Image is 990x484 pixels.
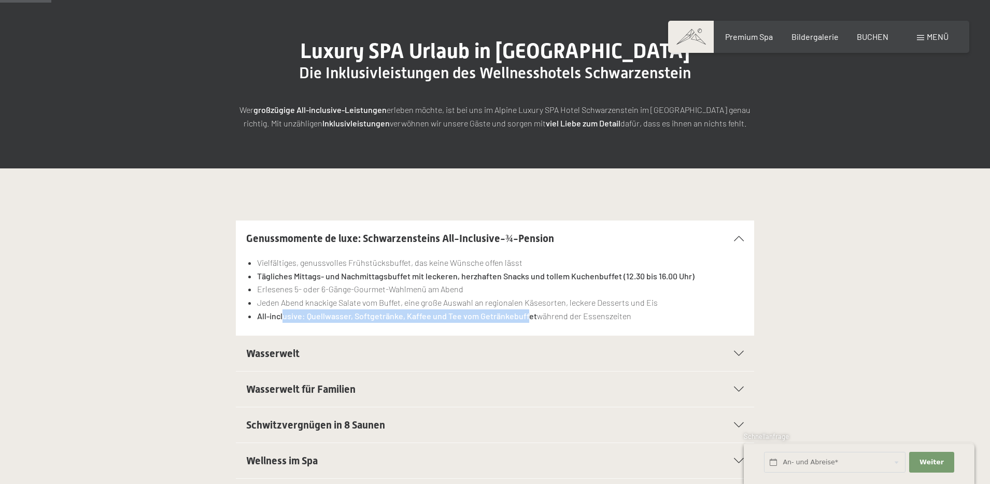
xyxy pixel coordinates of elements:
[322,118,390,128] strong: Inklusivleistungen
[257,311,537,321] strong: All-inclusive: Quellwasser, Softgetränke, Kaffee und Tee vom Getränkebuffet
[257,309,744,323] li: während der Essenszeiten
[246,347,300,360] span: Wasserwelt
[546,118,620,128] strong: viel Liebe zum Detail
[299,64,691,82] span: Die Inklusivleistungen des Wellnesshotels Schwarzenstein
[253,105,387,115] strong: großzügige All-inclusive-Leistungen
[857,32,888,41] a: BUCHEN
[236,103,754,130] p: Wer erleben möchte, ist bei uns im Alpine Luxury SPA Hotel Schwarzenstein im [GEOGRAPHIC_DATA] ge...
[920,458,944,467] span: Weiter
[257,256,744,269] li: Vielfältiges, genussvolles Frühstücksbuffet, das keine Wünsche offen lässt
[257,271,695,281] strong: Tägliches Mittags- und Nachmittagsbuffet mit leckeren, herzhaften Snacks und tollem Kuchenbuffet ...
[725,32,773,41] a: Premium Spa
[300,39,690,63] span: Luxury SPA Urlaub in [GEOGRAPHIC_DATA]
[246,232,554,245] span: Genussmomente de luxe: Schwarzensteins All-Inclusive-¾-Pension
[744,432,789,440] span: Schnellanfrage
[246,383,356,395] span: Wasserwelt für Familien
[909,452,954,473] button: Weiter
[791,32,839,41] a: Bildergalerie
[927,32,949,41] span: Menü
[257,296,744,309] li: Jeden Abend knackige Salate vom Buffet, eine große Auswahl an regionalen Käsesorten, leckere Dess...
[246,419,385,431] span: Schwitzvergnügen in 8 Saunen
[246,454,318,467] span: Wellness im Spa
[257,282,744,296] li: Erlesenes 5- oder 6-Gänge-Gourmet-Wahlmenü am Abend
